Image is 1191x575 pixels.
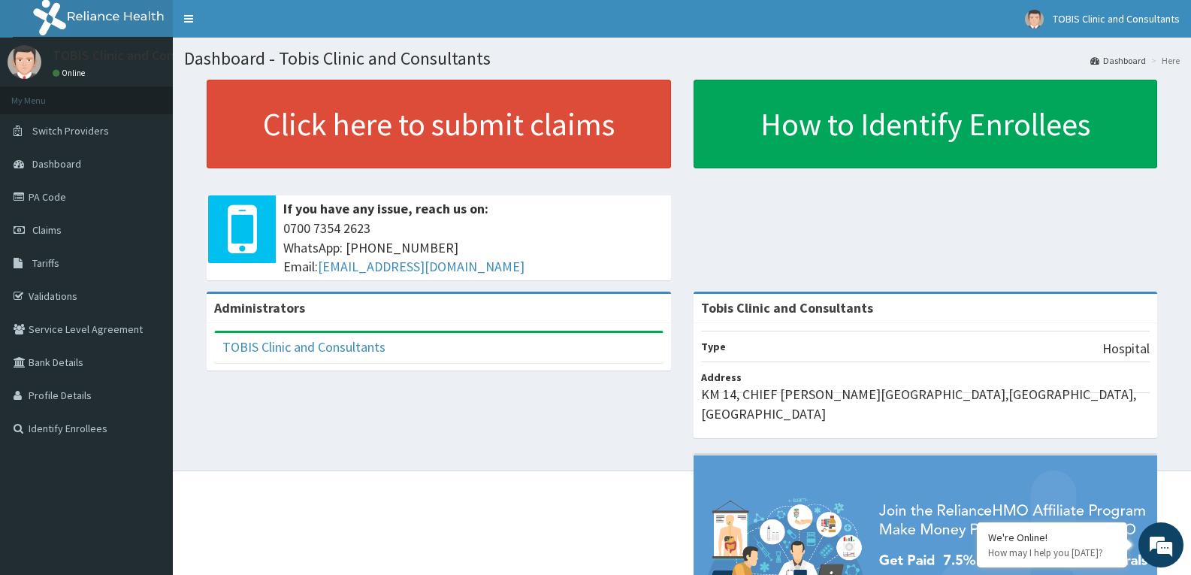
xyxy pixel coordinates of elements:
strong: Tobis Clinic and Consultants [701,299,873,316]
b: Administrators [214,299,305,316]
span: TOBIS Clinic and Consultants [1053,12,1180,26]
b: Address [701,371,742,384]
a: [EMAIL_ADDRESS][DOMAIN_NAME] [318,258,524,275]
li: Here [1147,54,1180,67]
div: We're Online! [988,531,1116,544]
img: User Image [1025,10,1044,29]
p: KM 14, CHIEF [PERSON_NAME][GEOGRAPHIC_DATA],[GEOGRAPHIC_DATA], [GEOGRAPHIC_DATA] [701,385,1150,423]
a: Dashboard [1090,54,1146,67]
a: Click here to submit claims [207,80,671,168]
p: TOBIS Clinic and Consultants [53,49,223,62]
p: Hospital [1102,339,1150,359]
span: 0700 7354 2623 WhatsApp: [PHONE_NUMBER] Email: [283,219,664,277]
b: If you have any issue, reach us on: [283,200,488,217]
img: User Image [8,45,41,79]
a: TOBIS Clinic and Consultants [222,338,385,356]
b: Type [701,340,726,353]
span: Tariffs [32,256,59,270]
a: Online [53,68,89,78]
h1: Dashboard - Tobis Clinic and Consultants [184,49,1180,68]
span: Dashboard [32,157,81,171]
span: Switch Providers [32,124,109,138]
span: Claims [32,223,62,237]
p: How may I help you today? [988,546,1116,559]
a: How to Identify Enrollees [694,80,1158,168]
